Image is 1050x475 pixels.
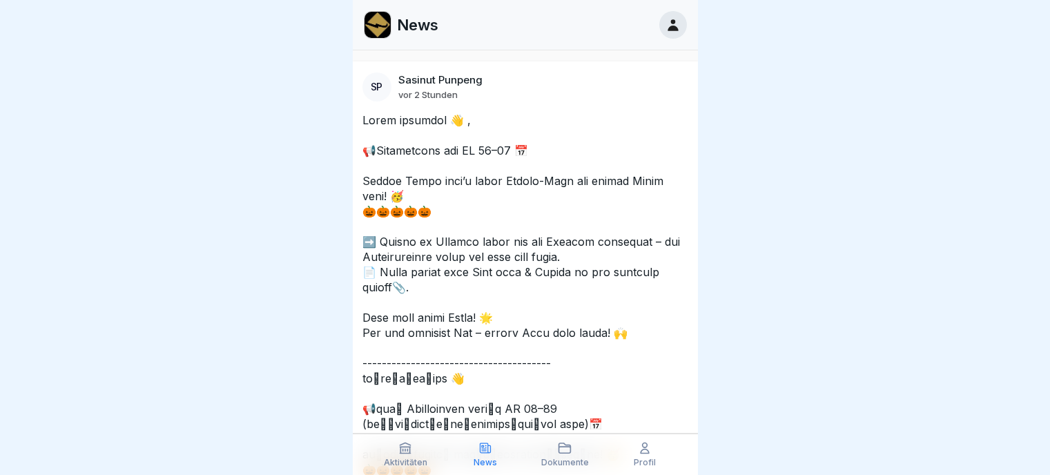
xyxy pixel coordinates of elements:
[398,89,458,100] p: vor 2 Stunden
[397,16,438,34] p: News
[474,458,497,467] p: News
[398,74,483,86] p: Sasinut Punpeng
[362,72,391,101] div: SP
[364,12,391,38] img: web35t86tqr3cy61n04o2uzo.png
[384,458,427,467] p: Aktivitäten
[634,458,656,467] p: Profil
[541,458,589,467] p: Dokumente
